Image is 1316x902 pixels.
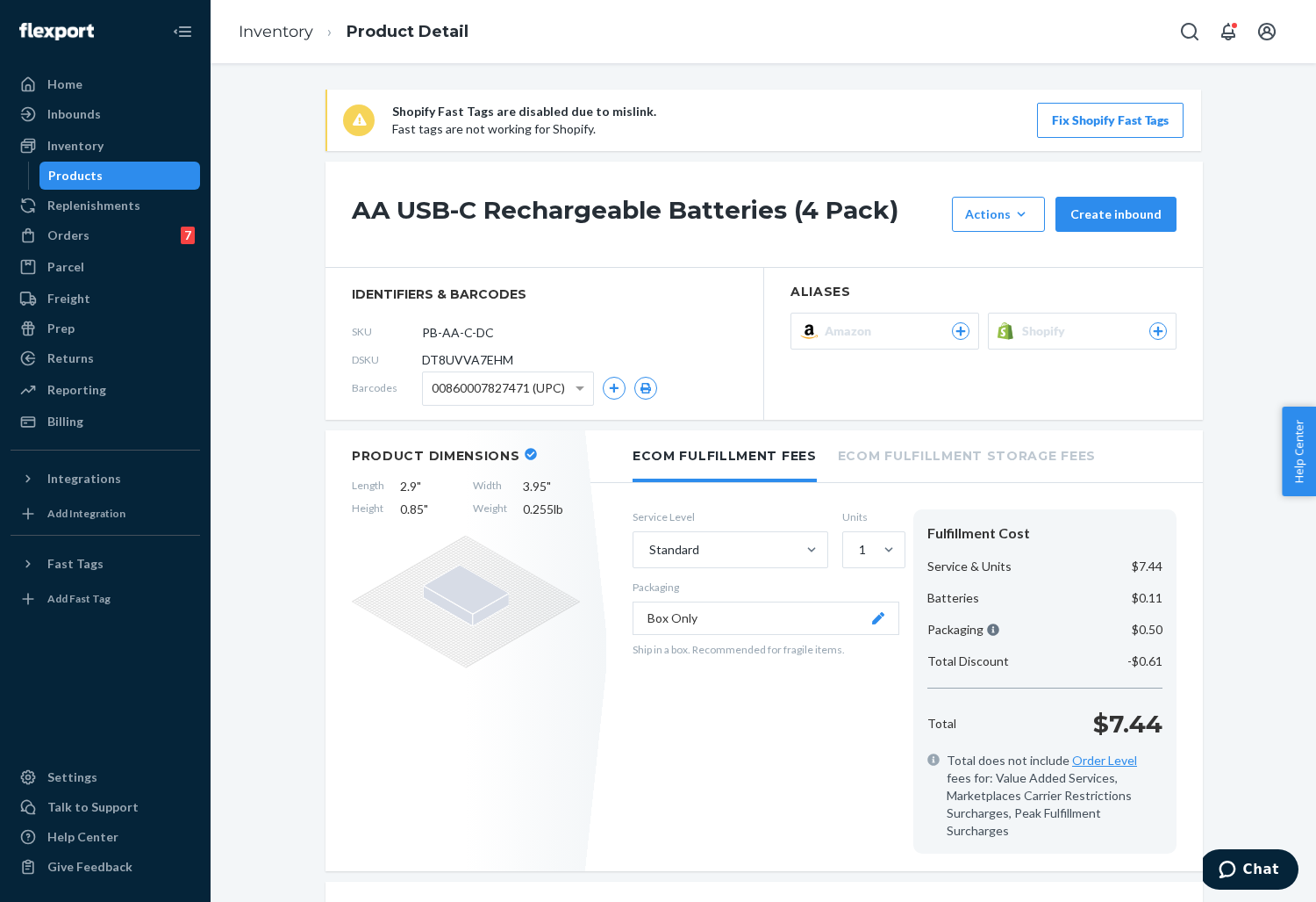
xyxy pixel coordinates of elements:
a: Inventory [239,22,313,41]
span: Length [352,478,384,495]
span: Barcodes [352,380,422,395]
p: Total [927,715,956,732]
span: Total does not include fees for: Value Added Services, Marketplaces Carrier Restrictions Surcharg... [947,752,1162,840]
img: Flexport logo [19,23,94,40]
div: Settings [47,769,97,786]
span: identifiers & barcodes [352,285,737,303]
button: Create inbound [1055,197,1177,232]
a: Billing [11,408,200,436]
span: SKU [352,324,422,339]
button: Open notifications [1211,14,1246,49]
div: Add Fast Tag [47,591,111,606]
h2: Aliases [790,285,1177,299]
a: Product Detail [347,22,468,41]
a: Inventory [11,132,200,160]
span: 0.85 [400,501,457,518]
div: Inventory [47,137,104,155]
div: Integrations [47,470,121,487]
div: Inbounds [47,105,101,123]
span: Amazon [825,322,878,340]
a: Add Integration [11,500,200,528]
p: Service & Units [927,558,1012,575]
input: 1 [857,541,859,559]
span: 00860007827471 (UPC) [432,373,565,403]
div: Orders [47,227,89,244]
span: " [547,479,551,494]
p: Shopify Fast Tags are disabled due to mislink. [392,103,656,120]
div: Standard [649,541,699,559]
a: Settings [11,763,200,791]
button: Actions [952,197,1045,232]
span: 0.255 lb [523,501,580,518]
a: Add Fast Tag [11,585,200,613]
button: Help Center [1282,407,1316,496]
button: Talk to Support [11,793,200,821]
div: Products [48,167,103,184]
span: " [424,502,428,516]
button: Give Feedback [11,853,200,881]
label: Units [842,509,899,524]
iframe: Opens a widget where you can chat to one of our agents [1203,849,1298,893]
div: Help Center [47,828,118,846]
a: Returns [11,344,200,372]
p: Packaging [927,621,999,639]
button: Open account menu [1249,14,1284,49]
span: " [417,479,421,494]
p: Batteries [927,589,979,607]
p: Packaging [633,580,899,595]
span: Weight [473,501,507,518]
div: Freight [47,290,90,307]
div: Billing [47,413,83,430]
p: $0.11 [1132,589,1162,607]
p: -$0.61 [1127,653,1162,670]
h1: AA USB-C Rechargeable Batteries (4 Pack) [352,197,943,232]
ol: breadcrumbs [225,6,483,58]
p: Total Discount [927,653,1009,670]
span: Height [352,501,384,518]
label: Service Level [633,509,828,524]
p: $7.44 [1093,706,1162,741]
div: Reporting [47,381,106,399]
a: Help Center [11,823,200,851]
span: DSKU [352,352,422,367]
div: Talk to Support [47,798,139,816]
a: Freight [11,285,200,313]
a: Order Level [1072,753,1137,768]
button: Shopify [988,313,1177,350]
div: Parcel [47,258,84,276]
a: Home [11,70,200,98]
span: DT8UVVA7EHM [422,351,513,369]
a: Orders7 [11,221,200,249]
span: 2.9 [400,478,457,495]
a: Inbounds [11,100,200,128]
div: Returns [47,350,94,367]
a: Prep [11,314,200,343]
a: Products [39,162,201,190]
div: Add Integration [47,506,125,521]
span: Width [473,478,507,495]
div: Actions [965,206,1032,223]
button: Open Search Box [1172,14,1207,49]
div: 7 [181,227,195,244]
button: Integrations [11,465,200,493]
a: Replenishments [11,191,200,220]
p: Fast tags are not working for Shopify. [392,120,656,138]
button: Close Navigation [165,14,200,49]
div: Prep [47,320,75,337]
p: $0.50 [1132,621,1162,639]
div: Fulfillment Cost [927,523,1162,544]
li: Ecom Fulfillment Storage Fees [838,430,1096,479]
div: Replenishments [47,197,140,214]
p: $7.44 [1132,558,1162,575]
div: Fast Tags [47,555,104,573]
li: Ecom Fulfillment Fees [633,430,817,482]
button: Fix Shopify Fast Tags [1037,103,1184,138]
p: Ship in a box. Recommended for fragile items. [633,642,899,657]
div: Home [47,76,82,93]
span: 3.95 [523,478,580,495]
button: Amazon [790,313,979,350]
div: 1 [859,541,866,559]
button: Box Only [633,602,899,635]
